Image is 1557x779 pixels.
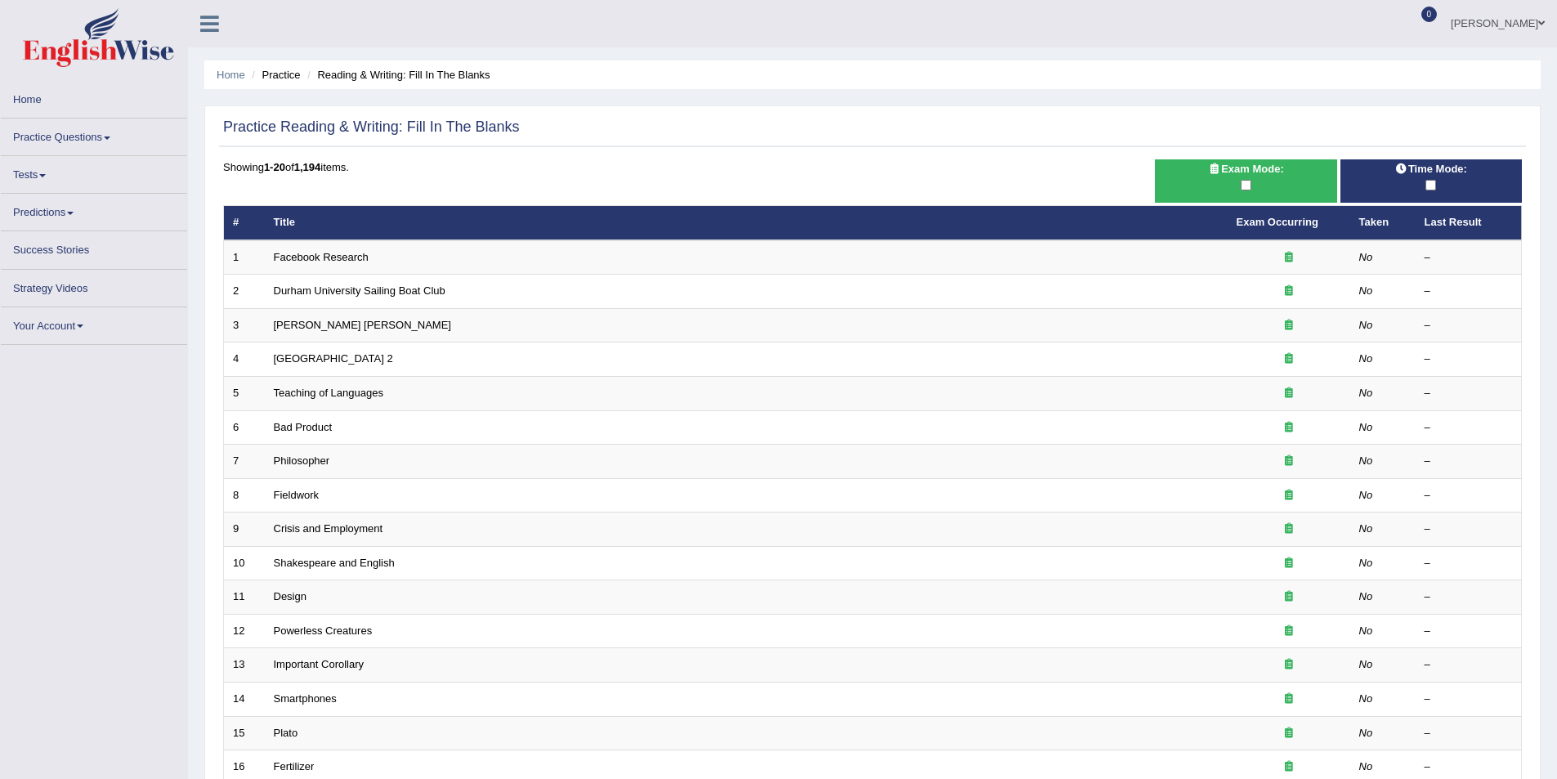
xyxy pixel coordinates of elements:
div: – [1425,726,1513,741]
td: 3 [224,308,265,342]
th: # [224,206,265,240]
a: Teaching of Languages [274,387,383,399]
h2: Practice Reading & Writing: Fill In The Blanks [223,119,520,136]
div: – [1425,420,1513,436]
div: Exam occurring question [1237,250,1341,266]
div: Exam occurring question [1237,726,1341,741]
em: No [1359,760,1373,772]
div: – [1425,624,1513,639]
div: – [1425,488,1513,504]
div: – [1425,351,1513,367]
em: No [1359,658,1373,670]
td: 14 [224,683,265,717]
a: Smartphones [274,692,337,705]
span: Exam Mode: [1201,160,1290,177]
td: 11 [224,580,265,615]
div: Exam occurring question [1237,692,1341,707]
a: Philosopher [274,454,330,467]
a: Facebook Research [274,251,369,263]
div: Exam occurring question [1237,556,1341,571]
em: No [1359,352,1373,365]
td: 9 [224,513,265,547]
div: – [1425,692,1513,707]
li: Practice [248,67,300,83]
a: Home [1,81,187,113]
em: No [1359,251,1373,263]
span: Time Mode: [1389,160,1474,177]
em: No [1359,522,1373,535]
a: Fieldwork [274,489,320,501]
em: No [1359,319,1373,331]
td: 4 [224,342,265,377]
a: Design [274,590,306,602]
div: Showing of items. [223,159,1522,175]
div: Exam occurring question [1237,522,1341,537]
div: Exam occurring question [1237,759,1341,775]
em: No [1359,692,1373,705]
a: Your Account [1,307,187,339]
div: Exam occurring question [1237,454,1341,469]
div: – [1425,318,1513,334]
th: Taken [1350,206,1416,240]
td: 8 [224,478,265,513]
div: Exam occurring question [1237,386,1341,401]
em: No [1359,421,1373,433]
div: – [1425,386,1513,401]
a: Strategy Videos [1,270,187,302]
th: Last Result [1416,206,1522,240]
td: 6 [224,410,265,445]
td: 12 [224,614,265,648]
div: – [1425,522,1513,537]
b: 1,194 [294,161,321,173]
em: No [1359,590,1373,602]
a: Success Stories [1,231,187,263]
a: Important Corollary [274,658,365,670]
div: – [1425,556,1513,571]
a: Shakespeare and English [274,557,395,569]
em: No [1359,489,1373,501]
div: Exam occurring question [1237,657,1341,673]
em: No [1359,454,1373,467]
a: Exam Occurring [1237,216,1318,228]
td: 5 [224,376,265,410]
a: Practice Questions [1,119,187,150]
div: Exam occurring question [1237,351,1341,367]
span: 0 [1421,7,1438,22]
a: [PERSON_NAME] [PERSON_NAME] [274,319,451,331]
a: Powerless Creatures [274,625,373,637]
em: No [1359,727,1373,739]
div: – [1425,284,1513,299]
a: Crisis and Employment [274,522,383,535]
b: 1-20 [264,161,285,173]
div: Exam occurring question [1237,488,1341,504]
em: No [1359,284,1373,297]
a: [GEOGRAPHIC_DATA] 2 [274,352,393,365]
a: Plato [274,727,298,739]
th: Title [265,206,1228,240]
div: Show exams occurring in exams [1155,159,1336,203]
td: 10 [224,546,265,580]
td: 2 [224,275,265,309]
a: Home [217,69,245,81]
a: Fertilizer [274,760,315,772]
div: – [1425,250,1513,266]
div: – [1425,589,1513,605]
td: 15 [224,716,265,750]
td: 1 [224,240,265,275]
div: Exam occurring question [1237,420,1341,436]
a: Bad Product [274,421,333,433]
a: Predictions [1,194,187,226]
div: – [1425,657,1513,673]
em: No [1359,387,1373,399]
a: Tests [1,156,187,188]
div: Exam occurring question [1237,284,1341,299]
li: Reading & Writing: Fill In The Blanks [303,67,490,83]
a: Durham University Sailing Boat Club [274,284,445,297]
div: – [1425,759,1513,775]
div: Exam occurring question [1237,624,1341,639]
div: Exam occurring question [1237,589,1341,605]
td: 13 [224,648,265,683]
td: 7 [224,445,265,479]
em: No [1359,557,1373,569]
div: Exam occurring question [1237,318,1341,334]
